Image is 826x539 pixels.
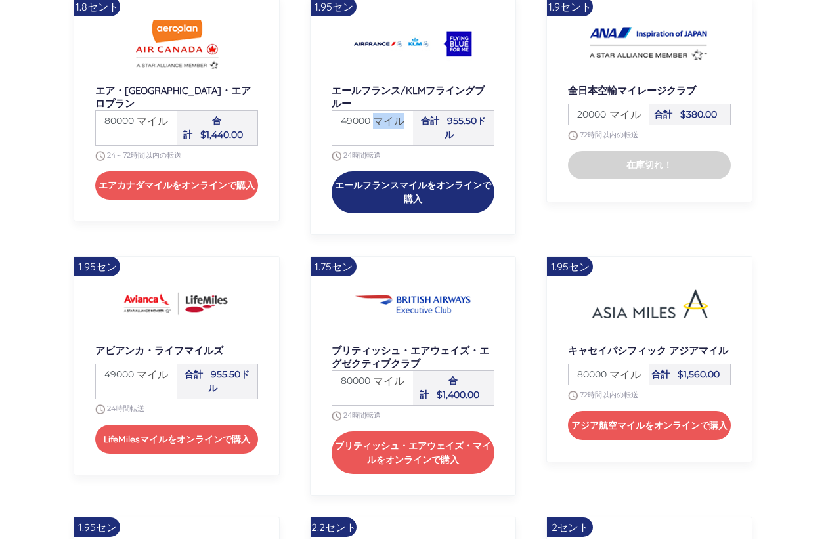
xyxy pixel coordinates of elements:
[311,521,357,534] font: 2.2セント
[104,433,250,445] font: LifeMilesマイルをオンラインで購入
[590,278,708,330] img: キャセイパシフィック航空のアジアマイルをオンラインで購入
[445,115,486,140] font: 955.50ドル
[118,278,236,330] img: Avianca LifeMiles航空マイルをオンラインで購入
[609,368,641,381] font: マイル
[551,260,590,293] font: 1.95セント
[580,391,638,400] font: 72時間以内の転送
[354,18,472,70] img: エールフランス/KLMフライングブルー航空マイルをオンラインで購入
[332,84,485,110] font: エールフランス/KLMフライングブルー
[208,368,250,394] font: 955.50ドル
[78,260,117,293] font: 1.95セント
[568,84,696,97] font: 全日本空輸マイレージクラブ
[373,374,404,387] font: マイル
[95,151,105,161] img: schedule.png
[343,411,381,420] font: 24時間転送
[200,129,243,140] font: $1,440.00
[373,114,404,127] font: マイル
[335,179,491,205] font: エールフランスマイルをオンラインで購入
[107,150,181,160] font: 24～72時間以内の転送
[571,420,728,431] font: アジア航空マイルをオンラインで購入
[95,171,258,200] button: エアカナダマイルをオンラインで購入
[568,151,731,179] button: 在庫切れ！
[185,368,203,380] font: 合計
[137,114,168,127] font: マイル
[98,179,255,191] font: エアカナダマイルをオンラインで購入
[609,108,641,121] font: マイル
[626,159,672,171] font: 在庫切れ！
[335,440,491,465] font: ブリティッシュ・エアウェイズ・マイルをオンラインで購入
[95,344,223,356] font: アビアンカ・ライフマイルズ
[568,344,728,356] font: キャセイパシフィック アジアマイル
[95,84,251,110] font: エア・[GEOGRAPHIC_DATA]・エアロプラン
[437,389,479,400] font: $1,400.00
[332,411,341,421] img: schedule.png
[354,278,472,330] img: ブリティッシュ・エアウェイズ・エグゼクティブクラブの航空マイルをオンラインで購入
[343,150,381,160] font: 24時間転送
[315,260,353,293] font: 1.75セント
[568,131,578,140] img: schedule.png
[95,425,258,453] button: LifeMilesマイルをオンラインで購入
[332,431,494,473] button: ブリティッシュ・エアウェイズ・マイルをオンラインで購入
[332,171,494,213] button: エールフランスマイルをオンラインで購入
[590,18,708,70] img: 全日空マイレージクラブの航空会社マイルをオンラインで購入
[680,108,717,120] font: $380.00
[118,18,236,70] img: エア・カナダ エアロプランの航空マイルをオンラインで購入
[421,115,439,127] font: 合計
[568,391,578,400] img: schedule.png
[678,368,720,380] font: $1,560.00
[332,344,489,370] font: ブリティッシュ・エアウェイズ・エグゼクティブクラブ
[95,404,105,414] img: schedule.png
[137,368,168,381] font: マイル
[107,404,144,414] font: 24時間転送
[651,368,670,380] font: 合計
[332,151,341,161] img: schedule.png
[580,130,638,139] font: 72時間以内の転送
[654,108,672,120] font: 合計
[568,411,731,439] button: アジア航空マイルをオンラインで購入
[552,521,589,534] font: 2セント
